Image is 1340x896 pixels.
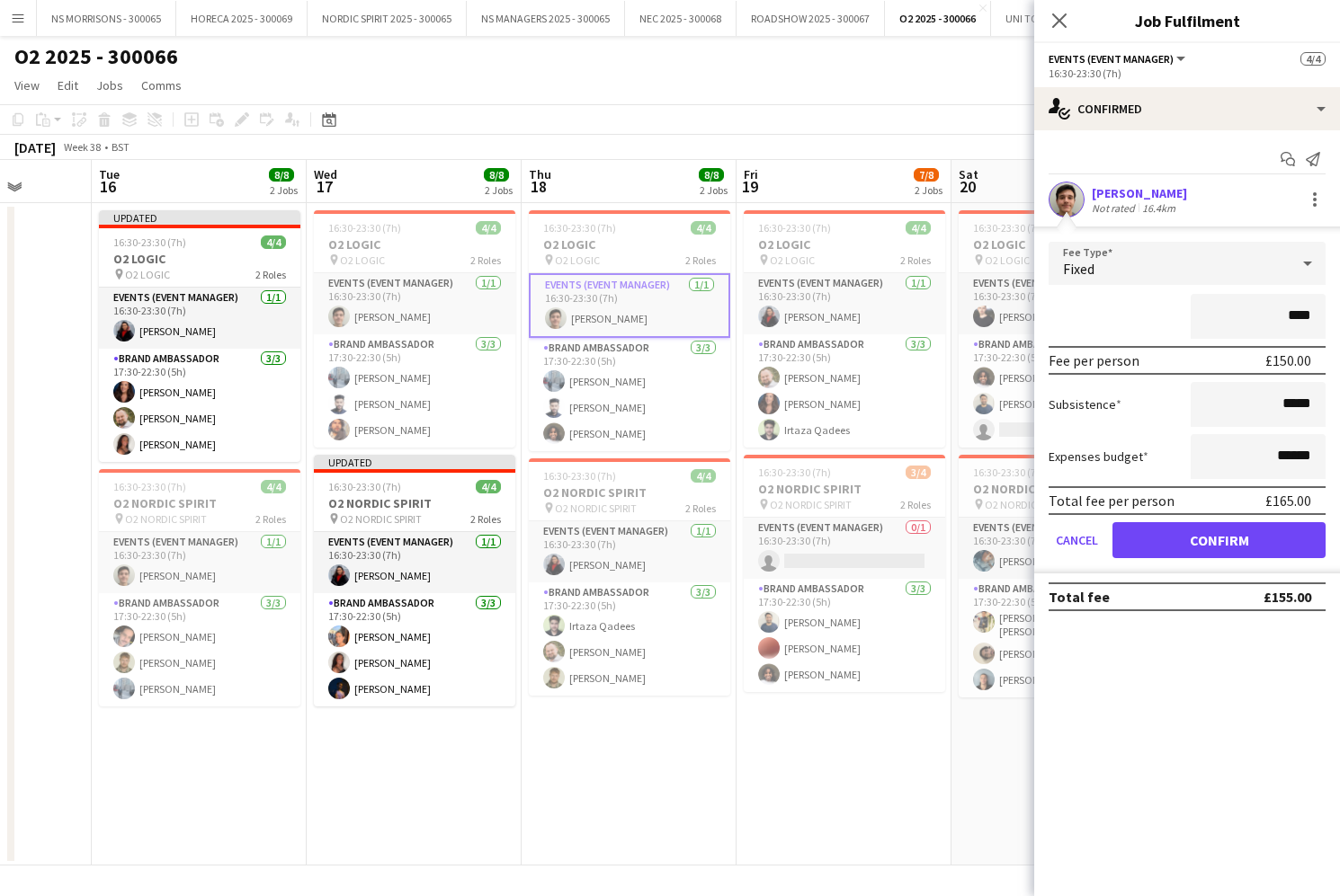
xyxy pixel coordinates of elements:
[1049,588,1110,606] div: Total fee
[89,74,130,97] a: Jobs
[1034,87,1340,130] div: Confirmed
[985,498,1067,511] span: O2 NORDIC SPIRIT
[96,77,123,93] span: Jobs
[959,481,1160,497] h3: O2 NORDIC SPIRIT
[543,469,616,483] span: 16:30-23:30 (7h)
[691,221,716,235] span: 4/4
[914,168,939,182] span: 7/8
[113,480,186,493] span: 16:30-23:30 (7h)
[1063,260,1094,278] span: Fixed
[959,166,978,182] span: Sat
[744,236,945,253] h3: O2 LOGIC
[770,498,852,511] span: O2 NORDIC SPIRIT
[141,77,182,93] span: Comms
[255,268,286,281] span: 2 Roles
[99,532,300,593] app-card-role: Events (Event Manager)1/116:30-23:30 (7h)[PERSON_NAME]
[1264,588,1311,606] div: £155.00
[744,579,945,692] app-card-role: Brand Ambassador3/317:30-22:30 (5h)[PERSON_NAME][PERSON_NAME][PERSON_NAME]
[1300,52,1326,66] span: 4/4
[261,480,286,493] span: 4/4
[1049,396,1121,413] label: Subsistence
[99,210,300,462] app-job-card: Updated16:30-23:30 (7h)4/4O2 LOGIC O2 LOGIC2 RolesEvents (Event Manager)1/116:30-23:30 (7h)[PERSO...
[99,349,300,462] app-card-role: Brand Ambassador3/317:30-22:30 (5h)[PERSON_NAME][PERSON_NAME][PERSON_NAME]
[269,168,294,182] span: 8/8
[744,334,945,448] app-card-role: Brand Ambassador3/317:30-22:30 (5h)[PERSON_NAME][PERSON_NAME]Irtaza Qadees
[758,466,831,479] span: 16:30-23:30 (7h)
[700,183,728,197] div: 2 Jobs
[529,582,730,696] app-card-role: Brand Ambassador3/317:30-22:30 (5h)Irtaza Qadees[PERSON_NAME][PERSON_NAME]
[543,221,616,235] span: 16:30-23:30 (7h)
[991,1,1106,36] button: UNI TOUR - 300067
[314,495,515,511] h3: O2 NORDIC SPIRIT
[959,236,1160,253] h3: O2 LOGIC
[744,166,758,182] span: Fri
[685,501,716,515] span: 2 Roles
[314,273,515,334] app-card-role: Events (Event Manager)1/116:30-23:30 (7h)[PERSON_NAME]
[58,77,78,93] span: Edit
[744,455,945,692] div: 16:30-23:30 (7h)3/4O2 NORDIC SPIRIT O2 NORDIC SPIRIT2 RolesEvents (Event Manager)0/116:30-23:30 (...
[906,221,931,235] span: 4/4
[973,221,1046,235] span: 16:30-23:30 (7h)
[959,455,1160,697] app-job-card: 16:30-23:30 (7h)4/4O2 NORDIC SPIRIT O2 NORDIC SPIRIT2 RolesEvents (Event Manager)1/116:30-23:30 (...
[959,273,1160,334] app-card-role: Events (Event Manager)1/116:30-23:30 (7h)[PERSON_NAME]
[529,338,730,451] app-card-role: Brand Ambassador3/317:30-22:30 (5h)[PERSON_NAME][PERSON_NAME][PERSON_NAME]
[959,579,1160,697] app-card-role: Brand Ambassador3/317:30-22:30 (5h)[PERSON_NAME] [PERSON_NAME][PERSON_NAME][PERSON_NAME]
[261,235,286,249] span: 4/4
[99,288,300,349] app-card-role: Events (Event Manager)1/116:30-23:30 (7h)[PERSON_NAME]
[125,268,170,281] span: O2 LOGIC
[14,43,178,70] h1: O2 2025 - 300066
[529,166,551,182] span: Thu
[1092,201,1139,215] div: Not rated
[529,484,730,501] h3: O2 NORDIC SPIRIT
[529,210,730,451] app-job-card: 16:30-23:30 (7h)4/4O2 LOGIC O2 LOGIC2 RolesEvents (Event Manager)1/116:30-23:30 (7h)[PERSON_NAME]...
[340,512,422,526] span: O2 NORDIC SPIRIT
[529,521,730,582] app-card-role: Events (Event Manager)1/116:30-23:30 (7h)[PERSON_NAME]
[529,458,730,696] div: 16:30-23:30 (7h)4/4O2 NORDIC SPIRIT O2 NORDIC SPIRIT2 RolesEvents (Event Manager)1/116:30-23:30 (...
[985,253,1030,267] span: O2 LOGIC
[311,176,337,197] span: 17
[314,210,515,448] app-job-card: 16:30-23:30 (7h)4/4O2 LOGIC O2 LOGIC2 RolesEvents (Event Manager)1/116:30-23:30 (7h)[PERSON_NAME]...
[314,334,515,448] app-card-role: Brand Ambassador3/317:30-22:30 (5h)[PERSON_NAME][PERSON_NAME][PERSON_NAME]
[484,168,509,182] span: 8/8
[99,210,300,225] div: Updated
[529,273,730,338] app-card-role: Events (Event Manager)1/116:30-23:30 (7h)[PERSON_NAME]
[737,1,885,36] button: ROADSHOW 2025 - 300067
[685,253,716,267] span: 2 Roles
[1049,448,1148,465] label: Expenses budget
[529,236,730,253] h3: O2 LOGIC
[470,512,501,526] span: 2 Roles
[1049,351,1139,369] div: Fee per person
[59,140,104,154] span: Week 38
[176,1,308,36] button: HORECA 2025 - 300069
[973,466,1046,479] span: 16:30-23:30 (7h)
[885,1,991,36] button: O2 2025 - 300066
[959,210,1160,448] div: 16:30-23:30 (7h)3/4O2 LOGIC O2 LOGIC2 RolesEvents (Event Manager)1/116:30-23:30 (7h)[PERSON_NAME]...
[1092,185,1187,201] div: [PERSON_NAME]
[328,221,401,235] span: 16:30-23:30 (7h)
[741,176,758,197] span: 19
[314,455,515,706] app-job-card: Updated16:30-23:30 (7h)4/4O2 NORDIC SPIRIT O2 NORDIC SPIRIT2 RolesEvents (Event Manager)1/116:30-...
[99,251,300,267] h3: O2 LOGIC
[744,273,945,334] app-card-role: Events (Event Manager)1/116:30-23:30 (7h)[PERSON_NAME]
[99,495,300,511] h3: O2 NORDIC SPIRIT
[99,469,300,706] div: 16:30-23:30 (7h)4/4O2 NORDIC SPIRIT O2 NORDIC SPIRIT2 RolesEvents (Event Manager)1/116:30-23:30 (...
[959,518,1160,579] app-card-role: Events (Event Manager)1/116:30-23:30 (7h)[PERSON_NAME]
[555,253,600,267] span: O2 LOGIC
[125,512,207,526] span: O2 NORDIC SPIRIT
[14,138,56,156] div: [DATE]
[555,501,637,515] span: O2 NORDIC SPIRIT
[470,253,501,267] span: 2 Roles
[625,1,737,36] button: NEC 2025 - 300068
[691,469,716,483] span: 4/4
[1049,52,1174,66] span: Events (Event Manager)
[915,183,942,197] div: 2 Jobs
[770,253,815,267] span: O2 LOGIC
[744,481,945,497] h3: O2 NORDIC SPIRIT
[1112,522,1326,558] button: Confirm
[744,210,945,448] app-job-card: 16:30-23:30 (7h)4/4O2 LOGIC O2 LOGIC2 RolesEvents (Event Manager)1/116:30-23:30 (7h)[PERSON_NAME]...
[99,166,120,182] span: Tue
